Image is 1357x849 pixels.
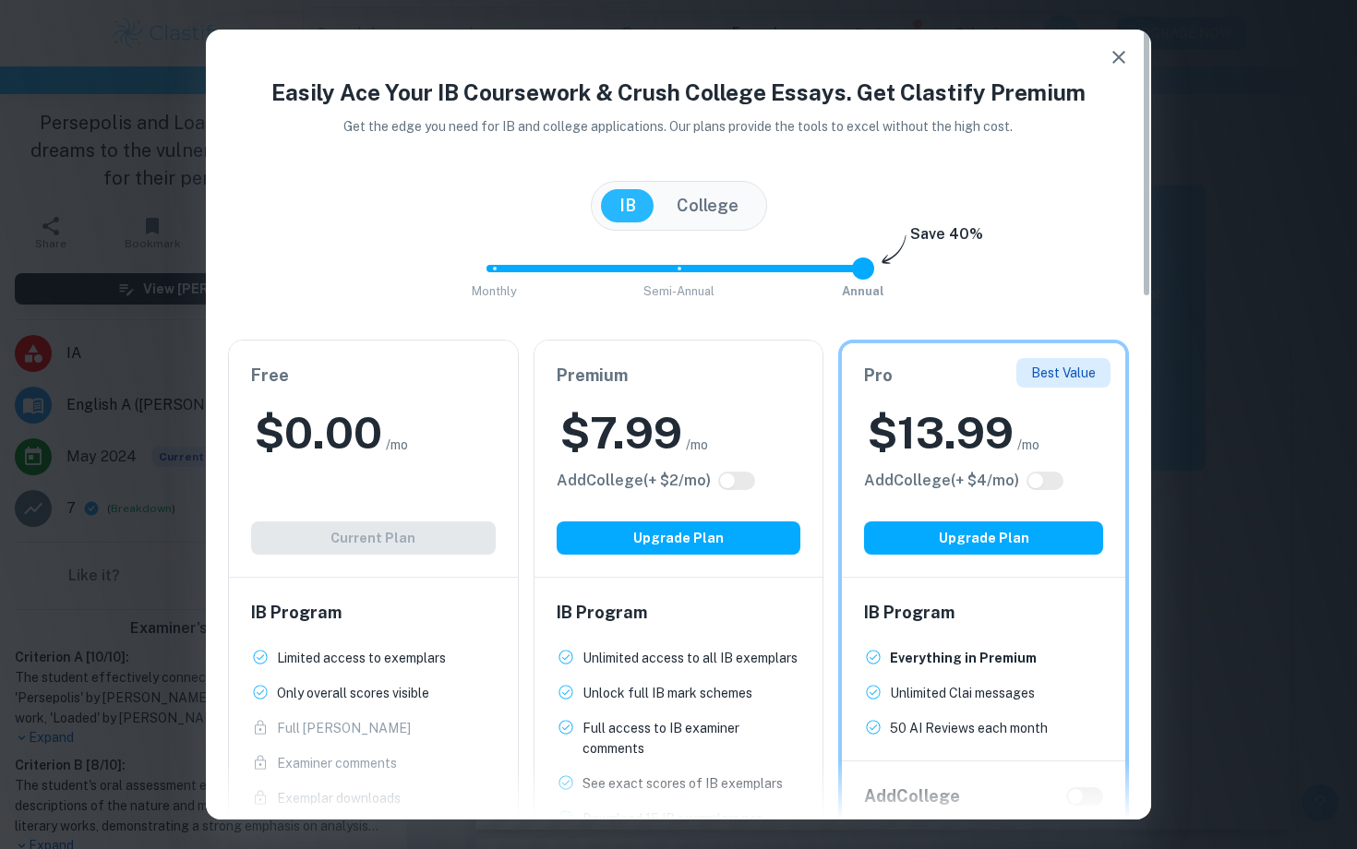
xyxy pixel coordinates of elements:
[890,648,1037,668] p: Everything in Premium
[560,403,682,462] h2: $ 7.99
[864,363,1103,389] h6: Pro
[1017,435,1039,455] span: /mo
[910,223,983,255] h6: Save 40%
[582,718,801,759] p: Full access to IB examiner comments
[864,521,1103,555] button: Upgrade Plan
[868,403,1014,462] h2: $ 13.99
[890,683,1035,703] p: Unlimited Clai messages
[277,648,446,668] p: Limited access to exemplars
[277,718,411,738] p: Full [PERSON_NAME]
[277,683,429,703] p: Only overall scores visible
[255,403,382,462] h2: $ 0.00
[251,363,496,389] h6: Free
[251,600,496,626] h6: IB Program
[277,753,397,773] p: Examiner comments
[842,284,884,298] span: Annual
[864,470,1019,492] h6: Click to see all the additional College features.
[318,116,1039,137] p: Get the edge you need for IB and college applications. Our plans provide the tools to excel witho...
[643,284,715,298] span: Semi-Annual
[601,189,654,222] button: IB
[557,600,801,626] h6: IB Program
[882,234,907,266] img: subscription-arrow.svg
[864,600,1103,626] h6: IB Program
[472,284,517,298] span: Monthly
[228,76,1129,109] h4: Easily Ace Your IB Coursework & Crush College Essays. Get Clastify Premium
[658,189,757,222] button: College
[557,521,801,555] button: Upgrade Plan
[557,363,801,389] h6: Premium
[686,435,708,455] span: /mo
[582,683,752,703] p: Unlock full IB mark schemes
[386,435,408,455] span: /mo
[890,718,1048,738] p: 50 AI Reviews each month
[1031,363,1096,383] p: Best Value
[557,470,711,492] h6: Click to see all the additional College features.
[582,648,798,668] p: Unlimited access to all IB exemplars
